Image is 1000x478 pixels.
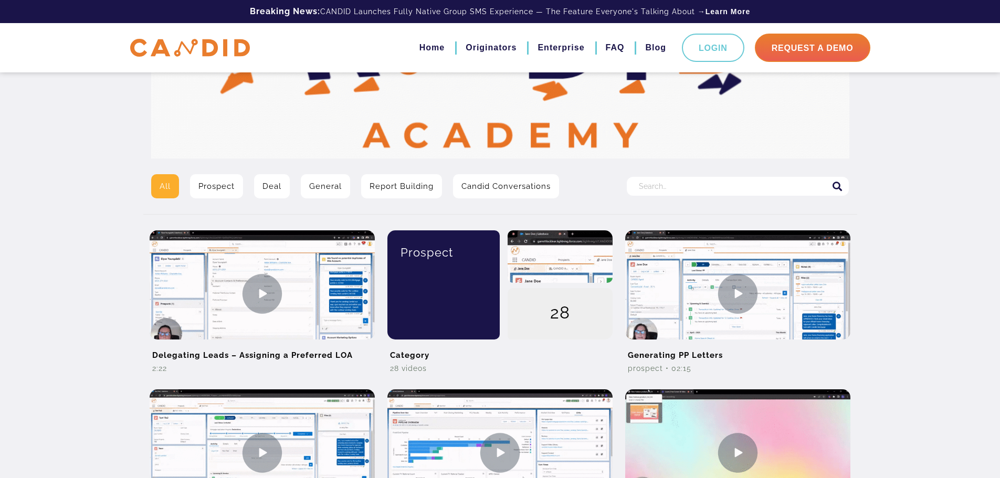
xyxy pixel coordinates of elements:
[682,34,744,62] a: Login
[387,363,613,374] div: 28 Videos
[190,174,243,198] a: Prospect
[625,230,850,357] img: Generating PP Letters Video
[706,6,750,17] a: Learn More
[387,339,613,363] h2: Category
[150,230,375,357] img: Delegating Leads – Assigning a Preferred LOA Video
[645,39,666,57] a: Blog
[625,363,850,374] div: Prospect • 02:15
[395,230,492,274] div: Prospect
[250,6,320,16] b: Breaking News:
[755,34,870,62] a: Request A Demo
[150,363,375,374] div: 2:22
[151,174,179,198] a: All
[466,39,517,57] a: Originators
[301,174,350,198] a: General
[254,174,290,198] a: Deal
[419,39,445,57] a: Home
[130,39,250,57] img: CANDID APP
[606,39,625,57] a: FAQ
[538,39,584,57] a: Enterprise
[453,174,559,198] a: Candid Conversations
[625,339,850,363] h2: Generating PP Letters
[508,288,613,341] div: 28
[150,339,375,363] h2: Delegating Leads – Assigning a Preferred LOA
[361,174,442,198] a: Report Building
